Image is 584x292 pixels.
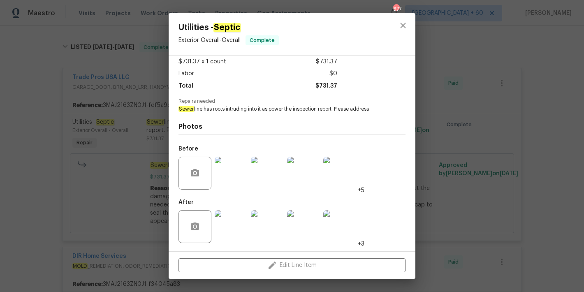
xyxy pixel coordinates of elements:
span: $731.37 x 1 count [178,56,226,68]
span: Utilities - [178,23,279,32]
span: +3 [358,240,364,248]
span: Repairs needed [178,99,406,104]
span: +5 [358,186,364,195]
em: Sewer [178,106,194,112]
h5: After [178,199,194,205]
h5: Before [178,146,198,152]
em: Septic [213,23,241,32]
h4: Photos [178,123,406,131]
div: 677 [393,5,399,13]
span: $731.37 [316,56,337,68]
span: $731.37 [315,80,337,92]
span: Complete [246,36,278,44]
span: line has roots intruding into it as power the inspection report. Please address [178,106,383,113]
span: Labor [178,68,194,80]
span: Exterior Overall - Overall [178,37,241,43]
span: Total [178,80,193,92]
span: $0 [329,68,337,80]
button: close [393,16,413,35]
